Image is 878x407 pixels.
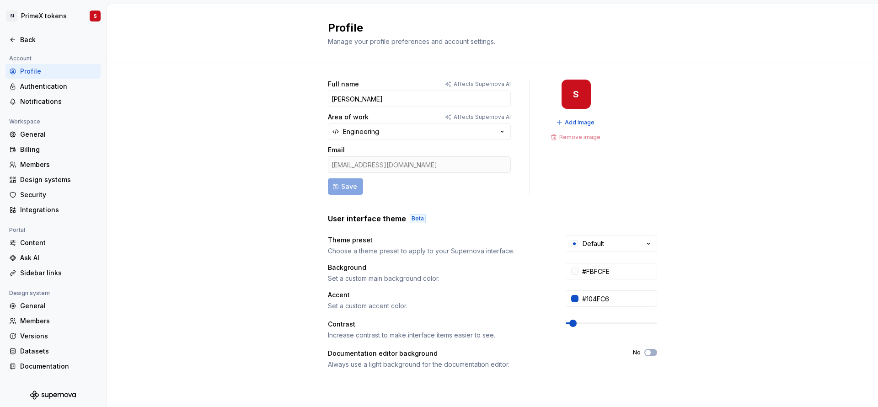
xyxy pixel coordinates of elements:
div: General [20,130,97,139]
a: Content [5,236,101,250]
div: Design system [5,288,54,299]
div: S [94,12,97,20]
div: Background [328,263,549,272]
div: Set a custom main background color. [328,274,549,283]
div: PrimeX tokens [21,11,67,21]
button: SIPrimeX tokensS [2,6,104,26]
a: Documentation [5,359,101,374]
a: Design systems [5,172,101,187]
div: Security [20,190,97,199]
div: Increase contrast to make interface items easier to see. [328,331,549,340]
div: Accent [328,290,549,300]
div: Integrations [20,205,97,214]
a: Ask AI [5,251,101,265]
div: Contrast [328,320,549,329]
span: Manage your profile preferences and account settings. [328,37,495,45]
div: Members [20,316,97,326]
a: Sidebar links [5,266,101,280]
div: Content [20,238,97,247]
div: Authentication [20,82,97,91]
a: Authentication [5,79,101,94]
div: Design systems [20,175,97,184]
div: Back [20,35,97,44]
label: Email [328,145,345,155]
h2: Profile [328,21,646,35]
label: No [633,349,641,356]
svg: Supernova Logo [30,391,76,400]
div: Versions [20,332,97,341]
div: Always use a light background for the documentation editor. [328,360,616,369]
input: #104FC6 [578,290,657,307]
span: Add image [565,119,594,126]
div: Billing [20,145,97,154]
a: Datasets [5,344,101,359]
a: Members [5,157,101,172]
a: Billing [5,142,101,157]
a: Profile [5,64,101,79]
div: SI [6,11,17,21]
div: Theme preset [328,236,549,245]
div: Beta [410,214,426,223]
div: Documentation [20,362,97,371]
input: #FFFFFF [578,263,657,279]
button: Add image [553,116,599,129]
div: Ask AI [20,253,97,262]
a: Members [5,314,101,328]
div: Notifications [20,97,97,106]
p: Affects Supernova AI [454,113,511,121]
a: Versions [5,329,101,343]
a: Notifications [5,94,101,109]
div: Default [583,239,604,248]
label: Area of work [328,112,369,122]
div: Engineering [343,127,379,136]
div: S [573,91,579,98]
a: Back [5,32,101,47]
div: Profile [20,67,97,76]
div: Portal [5,225,29,236]
a: General [5,127,101,142]
p: Affects Supernova AI [454,80,511,88]
label: Full name [328,80,359,89]
div: Members [20,160,97,169]
a: Integrations [5,203,101,217]
div: Workspace [5,116,44,127]
div: Sidebar links [20,268,97,278]
h3: User interface theme [328,213,406,224]
div: Datasets [20,347,97,356]
button: Default [566,236,657,252]
div: General [20,301,97,311]
div: Set a custom accent color. [328,301,549,311]
a: General [5,299,101,313]
div: Account [5,53,35,64]
a: Security [5,187,101,202]
div: Choose a theme preset to apply to your Supernova interface. [328,246,549,256]
div: Documentation editor background [328,349,616,358]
